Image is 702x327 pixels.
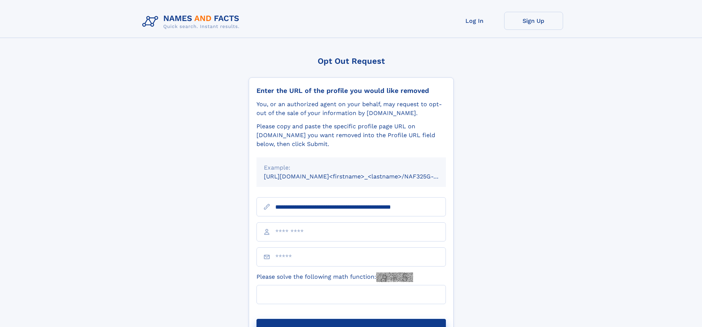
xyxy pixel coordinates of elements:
[256,100,446,118] div: You, or an authorized agent on your behalf, may request to opt-out of the sale of your informatio...
[139,12,245,32] img: Logo Names and Facts
[256,122,446,149] div: Please copy and paste the specific profile page URL on [DOMAIN_NAME] you want removed into the Pr...
[249,56,454,66] div: Opt Out Request
[264,163,439,172] div: Example:
[445,12,504,30] a: Log In
[256,272,413,282] label: Please solve the following math function:
[264,173,460,180] small: [URL][DOMAIN_NAME]<firstname>_<lastname>/NAF325G-xxxxxxxx
[504,12,563,30] a: Sign Up
[256,87,446,95] div: Enter the URL of the profile you would like removed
